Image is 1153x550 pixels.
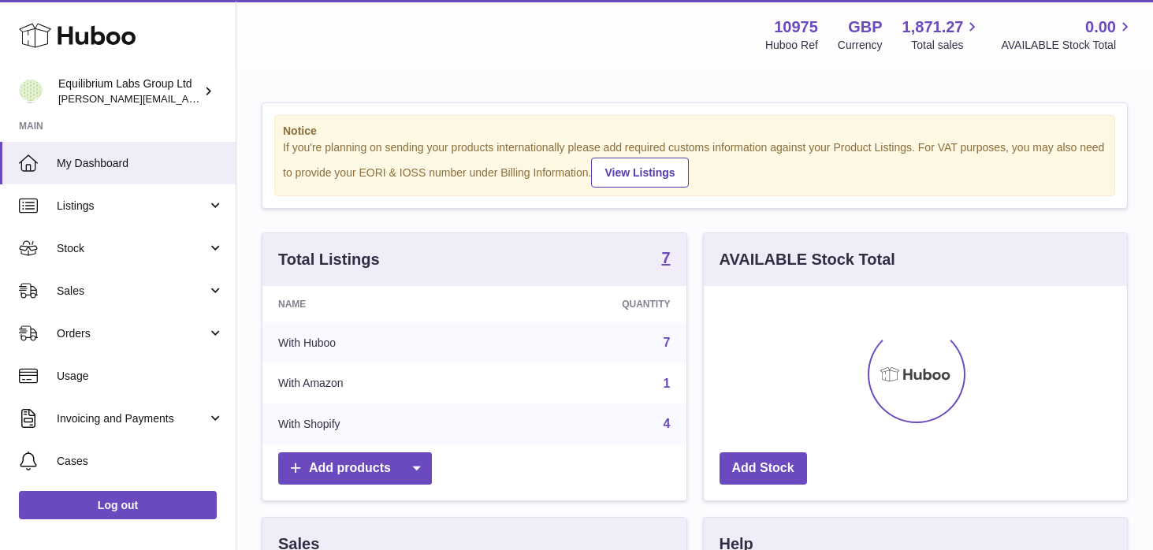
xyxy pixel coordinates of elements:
[591,158,688,188] a: View Listings
[262,322,494,363] td: With Huboo
[19,80,43,103] img: h.woodrow@theliverclinic.com
[1001,38,1134,53] span: AVAILABLE Stock Total
[278,249,380,270] h3: Total Listings
[661,250,670,266] strong: 7
[902,17,982,53] a: 1,871.27 Total sales
[664,377,671,390] a: 1
[58,76,200,106] div: Equilibrium Labs Group Ltd
[774,17,818,38] strong: 10975
[57,199,207,214] span: Listings
[57,284,207,299] span: Sales
[57,326,207,341] span: Orders
[262,286,494,322] th: Name
[720,452,807,485] a: Add Stock
[661,250,670,269] a: 7
[283,124,1107,139] strong: Notice
[765,38,818,53] div: Huboo Ref
[664,417,671,430] a: 4
[848,17,882,38] strong: GBP
[494,286,686,322] th: Quantity
[911,38,981,53] span: Total sales
[262,363,494,404] td: With Amazon
[58,92,316,105] span: [PERSON_NAME][EMAIL_ADDRESS][DOMAIN_NAME]
[57,454,224,469] span: Cases
[720,249,895,270] h3: AVAILABLE Stock Total
[57,369,224,384] span: Usage
[1085,17,1116,38] span: 0.00
[278,452,432,485] a: Add products
[283,140,1107,188] div: If you're planning on sending your products internationally please add required customs informati...
[57,241,207,256] span: Stock
[664,336,671,349] a: 7
[838,38,883,53] div: Currency
[1001,17,1134,53] a: 0.00 AVAILABLE Stock Total
[902,17,964,38] span: 1,871.27
[19,491,217,519] a: Log out
[57,411,207,426] span: Invoicing and Payments
[57,156,224,171] span: My Dashboard
[262,403,494,444] td: With Shopify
